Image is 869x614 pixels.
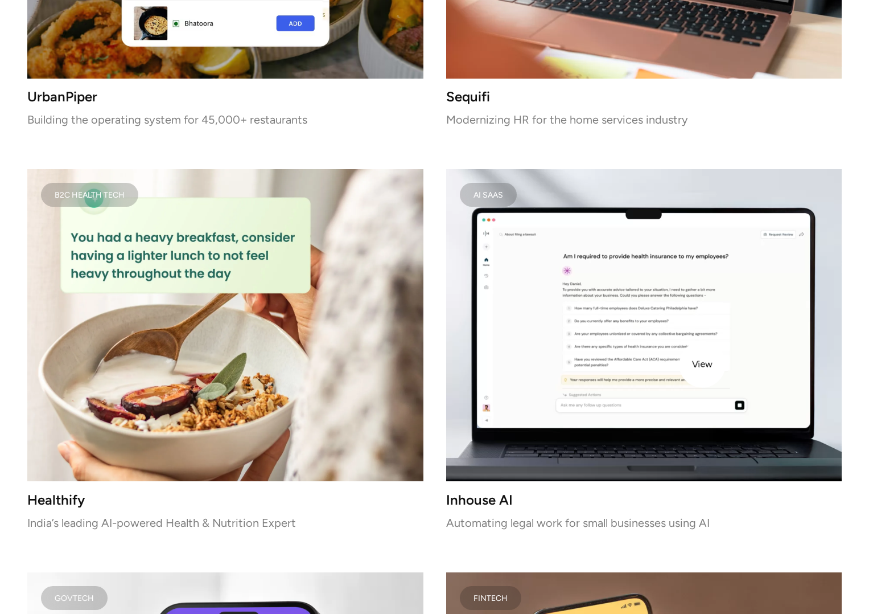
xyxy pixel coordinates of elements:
[446,92,842,102] h3: Sequifi
[27,92,423,102] h3: UrbanPiper
[27,495,423,505] h3: Healthify
[446,169,842,527] a: AI SAASInhouse AIAutomating legal work for small businesses using AI
[27,519,423,527] p: India’s leading AI-powered Health & Nutrition Expert
[446,495,842,505] h3: Inhouse AI
[473,595,508,601] div: FINTECH
[27,116,423,124] p: Building the operating system for 45,000+ restaurants
[446,116,842,124] p: Modernizing HR for the home services industry
[27,169,423,527] a: B2C Health TechHealthifyIndia’s leading AI-powered Health & Nutrition Expert
[55,595,94,601] div: Govtech
[55,192,125,198] div: B2C Health Tech
[446,519,842,527] p: Automating legal work for small businesses using AI
[473,192,503,198] div: AI SAAS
